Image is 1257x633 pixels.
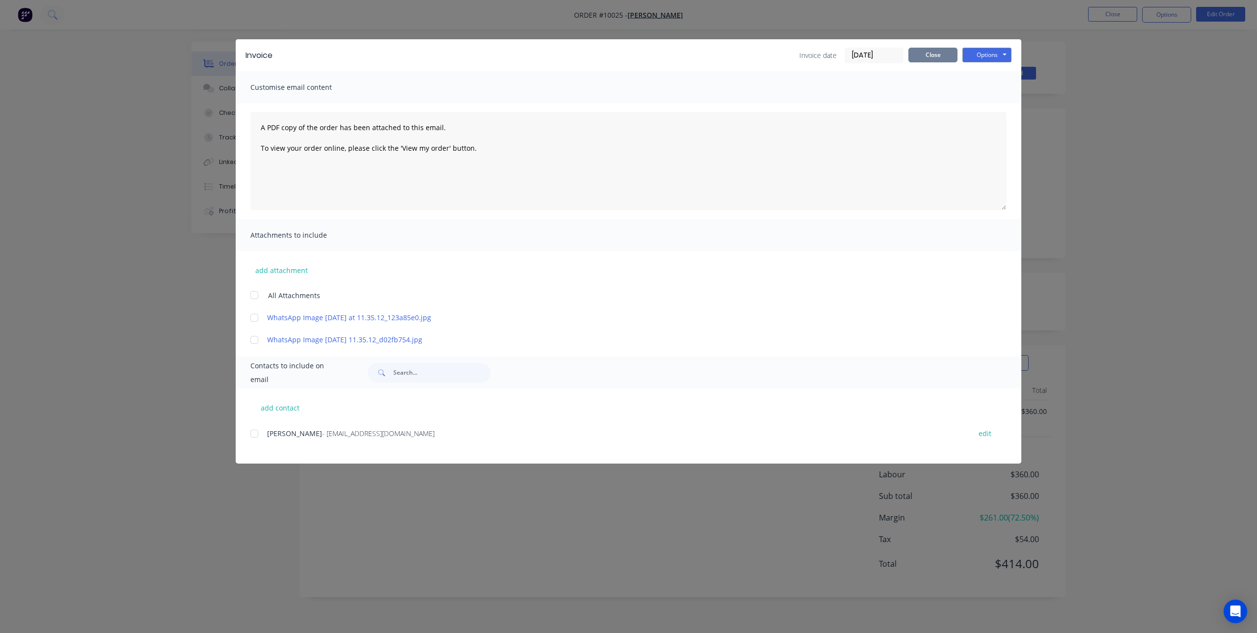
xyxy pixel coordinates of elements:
[250,400,309,415] button: add contact
[267,429,322,438] span: [PERSON_NAME]
[250,359,343,386] span: Contacts to include on email
[393,363,491,383] input: Search...
[267,312,961,323] a: WhatsApp Image [DATE] at 11.35.12_123a85e0.jpg
[268,290,320,301] span: All Attachments
[322,429,435,438] span: - [EMAIL_ADDRESS][DOMAIN_NAME]
[973,427,997,440] button: edit
[250,81,358,94] span: Customise email content
[250,228,358,242] span: Attachments to include
[250,112,1007,210] textarea: A PDF copy of the order has been attached to this email. To view your order online, please click ...
[250,263,313,277] button: add attachment
[267,334,961,345] a: WhatsApp Image [DATE] 11.35.12_d02fb754.jpg
[246,50,273,61] div: Invoice
[799,50,837,60] span: Invoice date
[1224,600,1247,623] div: Open Intercom Messenger
[962,48,1011,62] button: Options
[908,48,957,62] button: Close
